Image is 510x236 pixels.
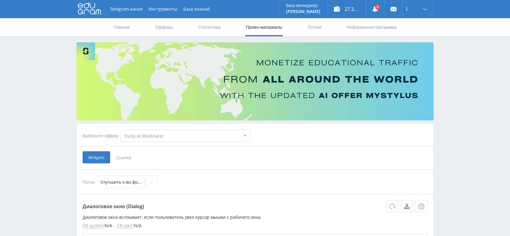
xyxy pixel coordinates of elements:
button: Обновить [386,200,398,212]
a: Реферальная программа [346,18,397,36]
li: : N/A [117,223,142,228]
span: L [406,6,408,11]
a: Офферы [154,18,174,36]
a: Скачать [401,200,413,212]
li: : N/A [83,223,112,228]
span: CR system [83,223,103,228]
p: Диалоговое окно (Dialog) [83,200,427,212]
p: [PERSON_NAME] [286,9,320,14]
a: Промо-материалы [245,18,283,36]
span: Widgets [83,151,110,163]
img: Banner [77,42,433,120]
a: Главная [113,18,130,36]
a: Потоки [307,18,322,36]
span: CR your [117,223,133,228]
div: Поток [83,176,427,188]
p: Ваш менеджер: [286,3,320,8]
button: Настройки [415,200,427,212]
div: Выберите оффер [83,133,121,138]
span: Ссылки [110,151,137,163]
a: Статистика [198,18,221,36]
p: Диалоговое окно всплывает, если пользователь увел курсор мышки с рабочего окна. [83,215,427,220]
